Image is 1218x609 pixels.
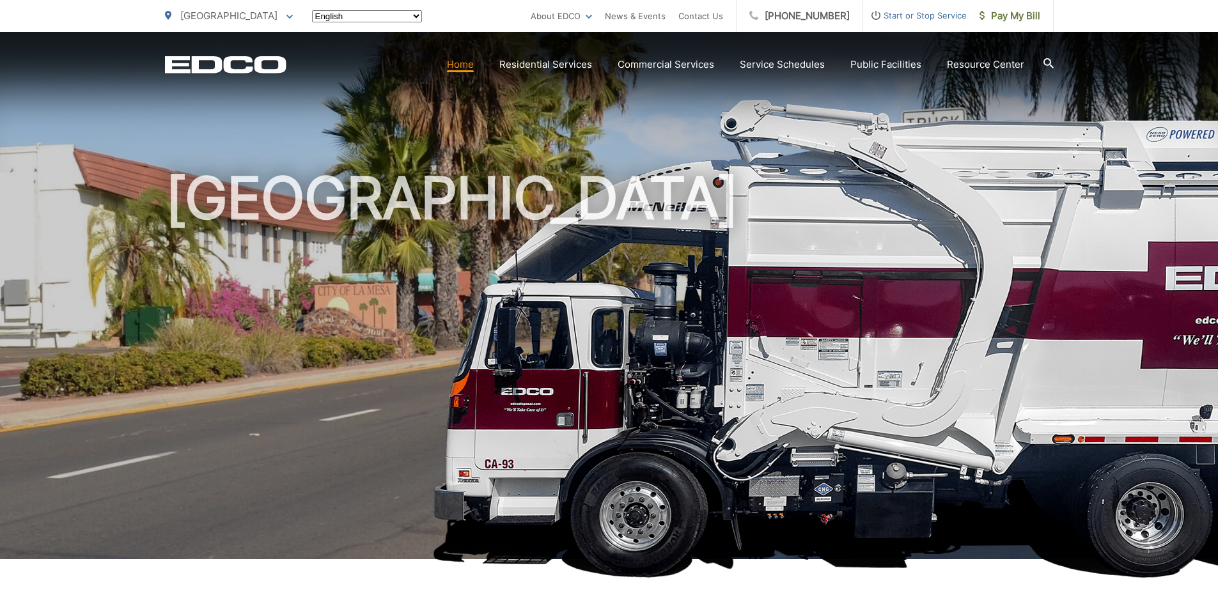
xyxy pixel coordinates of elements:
select: Select a language [312,10,422,22]
span: [GEOGRAPHIC_DATA] [180,10,277,22]
a: About EDCO [531,8,592,24]
a: Residential Services [499,57,592,72]
a: Contact Us [678,8,723,24]
a: Home [447,57,474,72]
a: Commercial Services [618,57,714,72]
a: News & Events [605,8,666,24]
span: Pay My Bill [980,8,1040,24]
a: Public Facilities [850,57,921,72]
a: Resource Center [947,57,1024,72]
a: Service Schedules [740,57,825,72]
h1: [GEOGRAPHIC_DATA] [165,166,1054,571]
a: EDCD logo. Return to the homepage. [165,56,286,73]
